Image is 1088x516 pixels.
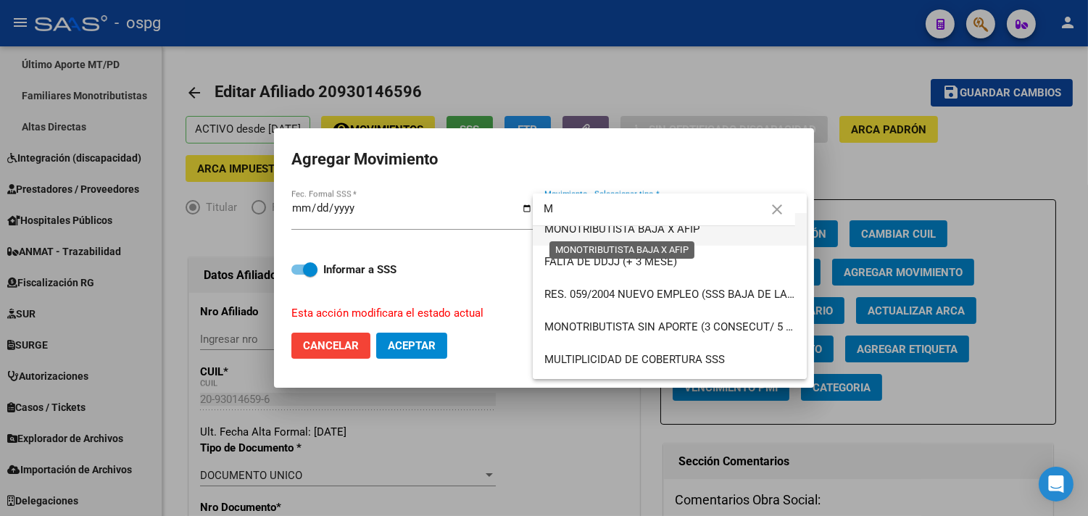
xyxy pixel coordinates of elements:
span: MONOTRIBUTISTA SIN APORTE (3 CONSECUT/ 5 ALTERNAD) [544,320,843,333]
span: MULTIPLICIDAD DE COBERTURA SSS [544,353,725,366]
span: FALTA DE DDJJ (+ 3 MESE) [544,255,677,268]
span: RES. 059/2004 NUEVO EMPLEO (SSS BAJA DE LA OPCION) [544,288,833,301]
div: Open Intercom Messenger [1039,467,1074,502]
span: MONOTRIBUTISTA BAJA X AFIP [544,222,699,236]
